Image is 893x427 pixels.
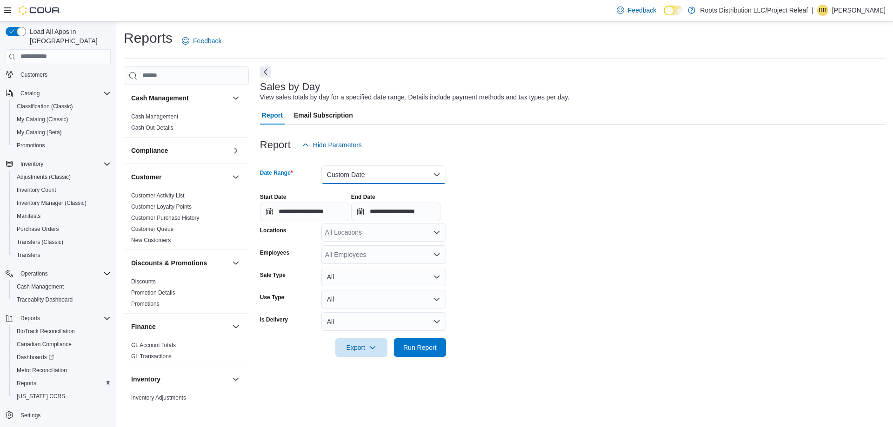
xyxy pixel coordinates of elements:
[321,312,446,331] button: All
[131,124,173,131] span: Cash Out Details
[17,103,73,110] span: Classification (Classic)
[260,193,287,201] label: Start Date
[17,68,111,80] span: Customers
[17,328,75,335] span: BioTrack Reconciliation
[131,125,173,131] a: Cash Out Details
[9,236,114,249] button: Transfers (Classic)
[17,313,44,324] button: Reports
[17,225,59,233] span: Purchase Orders
[17,116,68,123] span: My Catalog (Classic)
[2,408,114,422] button: Settings
[17,129,62,136] span: My Catalog (Beta)
[131,300,160,308] span: Promotions
[230,171,241,183] button: Customer
[131,278,156,285] a: Discounts
[131,113,178,120] span: Cash Management
[230,374,241,385] button: Inventory
[17,69,51,80] a: Customers
[2,158,114,171] button: Inventory
[124,29,173,47] h1: Reports
[17,88,43,99] button: Catalog
[9,325,114,338] button: BioTrack Reconciliation
[13,127,111,138] span: My Catalog (Beta)
[9,223,114,236] button: Purchase Orders
[13,250,44,261] a: Transfers
[17,251,40,259] span: Transfers
[351,193,375,201] label: End Date
[262,106,283,125] span: Report
[13,197,90,209] a: Inventory Manager (Classic)
[13,352,111,363] span: Dashboards
[17,158,111,170] span: Inventory
[124,340,249,366] div: Finance
[9,364,114,377] button: Metrc Reconciliation
[131,289,175,296] span: Promotion Details
[294,106,353,125] span: Email Subscription
[17,354,54,361] span: Dashboards
[131,394,186,401] a: Inventory Adjustments
[131,322,228,331] button: Finance
[13,391,69,402] a: [US_STATE] CCRS
[17,199,87,207] span: Inventory Manager (Classic)
[17,410,44,421] a: Settings
[17,393,65,400] span: [US_STATE] CCRS
[131,353,172,360] a: GL Transactions
[13,223,63,235] a: Purchase Orders
[230,145,241,156] button: Compliance
[17,173,71,181] span: Adjustments (Classic)
[131,203,192,210] span: Customer Loyalty Points
[260,92,570,102] div: View sales totals by day for a specified date range. Details include payment methods and tax type...
[13,250,111,261] span: Transfers
[131,93,228,103] button: Cash Management
[13,326,79,337] a: BioTrack Reconciliation
[193,36,221,46] span: Feedback
[230,321,241,332] button: Finance
[13,339,75,350] a: Canadian Compliance
[260,294,284,301] label: Use Type
[394,338,446,357] button: Run Report
[17,341,72,348] span: Canadian Compliance
[13,326,111,337] span: BioTrack Reconciliation
[9,184,114,197] button: Inventory Count
[131,214,200,222] span: Customer Purchase History
[131,146,228,155] button: Compliance
[17,268,52,279] button: Operations
[9,139,114,152] button: Promotions
[817,5,828,16] div: rinardo russell
[13,140,111,151] span: Promotions
[131,146,168,155] h3: Compliance
[13,339,111,350] span: Canadian Compliance
[178,32,225,50] a: Feedback
[433,229,440,236] button: Open list of options
[20,160,43,168] span: Inventory
[13,223,111,235] span: Purchase Orders
[403,343,437,352] span: Run Report
[13,101,111,112] span: Classification (Classic)
[17,296,73,303] span: Traceabilty Dashboard
[2,267,114,280] button: Operations
[260,316,288,323] label: Is Delivery
[13,281,67,292] a: Cash Management
[13,365,111,376] span: Metrc Reconciliation
[131,226,173,232] a: Customer Queue
[17,142,45,149] span: Promotions
[17,367,67,374] span: Metrc Reconciliation
[131,405,207,413] span: Inventory by Product Historical
[131,172,228,182] button: Customer
[20,90,40,97] span: Catalog
[131,322,156,331] h3: Finance
[9,126,114,139] button: My Catalog (Beta)
[131,192,185,199] a: Customer Activity List
[341,338,382,357] span: Export
[433,251,440,258] button: Open list of options
[260,81,320,92] h3: Sales by Day
[17,212,40,220] span: Manifests
[9,100,114,113] button: Classification (Classic)
[26,27,111,46] span: Load All Apps in [GEOGRAPHIC_DATA]
[124,111,249,137] div: Cash Management
[13,352,58,363] a: Dashboards
[13,378,111,389] span: Reports
[9,113,114,126] button: My Catalog (Classic)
